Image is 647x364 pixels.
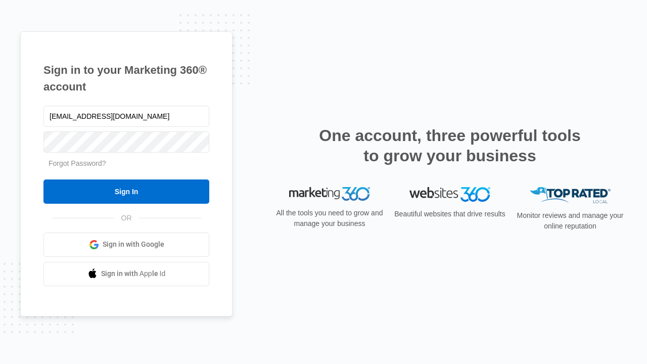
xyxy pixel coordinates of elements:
[43,62,209,95] h1: Sign in to your Marketing 360® account
[103,239,164,250] span: Sign in with Google
[43,233,209,257] a: Sign in with Google
[114,213,139,223] span: OR
[316,125,584,166] h2: One account, three powerful tools to grow your business
[514,210,627,232] p: Monitor reviews and manage your online reputation
[530,187,611,204] img: Top Rated Local
[393,209,506,219] p: Beautiful websites that drive results
[49,159,106,167] a: Forgot Password?
[43,262,209,286] a: Sign in with Apple Id
[101,268,166,279] span: Sign in with Apple Id
[43,179,209,204] input: Sign In
[273,208,386,229] p: All the tools you need to grow and manage your business
[409,187,490,202] img: Websites 360
[289,187,370,201] img: Marketing 360
[43,106,209,127] input: Email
